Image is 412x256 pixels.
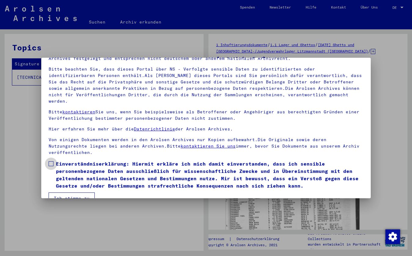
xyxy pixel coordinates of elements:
p: Hier erfahren Sie mehr über die der Arolsen Archives. [49,126,363,132]
button: Ich stimme zu [49,192,95,204]
p: Von einigen Dokumenten werden in den Arolsen Archives nur Kopien aufbewahrt.Die Originale sowie d... [49,137,363,156]
img: Zustimmung ändern [385,229,400,244]
span: Einverständniserklärung: Hiermit erkläre ich mich damit einverstanden, dass ich sensible personen... [56,160,363,189]
div: Zustimmung ändern [385,229,400,244]
a: kontaktieren [62,109,95,115]
p: Bitte beachten Sie, dass dieses Portal über NS - Verfolgte sensible Daten zu identifizierten oder... [49,66,363,104]
a: kontaktieren Sie uns [181,143,236,149]
a: Datenrichtlinie [134,126,175,132]
p: Bitte Sie uns, wenn Sie beispielsweise als Betroffener oder Angehöriger aus berechtigten Gründen ... [49,109,363,122]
